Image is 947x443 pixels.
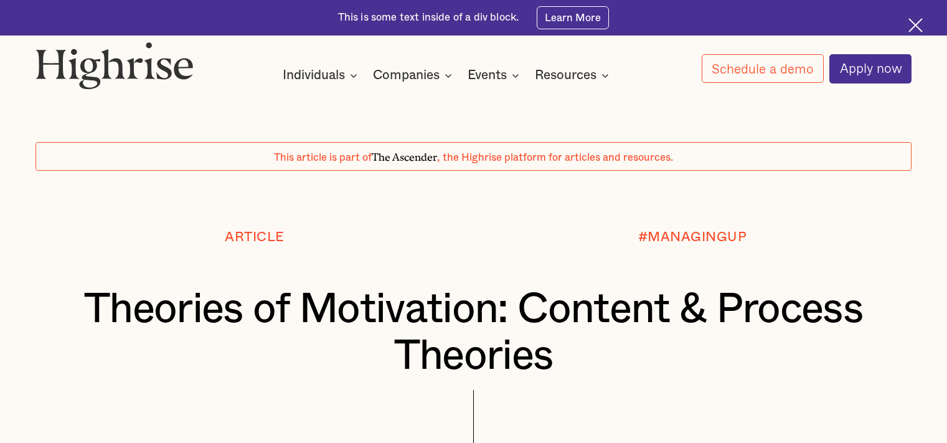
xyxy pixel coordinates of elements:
[72,286,875,379] h1: Theories of Motivation: Content & Process Theories
[338,11,519,25] div: This is some text inside of a div block.
[225,230,285,245] div: Article
[35,42,194,90] img: Highrise logo
[274,153,372,163] span: This article is part of
[437,153,673,163] span: , the Highrise platform for articles and resources.
[638,230,747,245] div: #MANAGINGUP
[283,68,345,83] div: Individuals
[829,54,912,83] a: Apply now
[537,6,610,29] a: Learn More
[535,68,613,83] div: Resources
[373,68,440,83] div: Companies
[283,68,361,83] div: Individuals
[702,54,824,83] a: Schedule a demo
[372,149,437,161] span: The Ascender
[468,68,507,83] div: Events
[373,68,456,83] div: Companies
[908,18,923,32] img: Cross icon
[535,68,596,83] div: Resources
[468,68,523,83] div: Events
